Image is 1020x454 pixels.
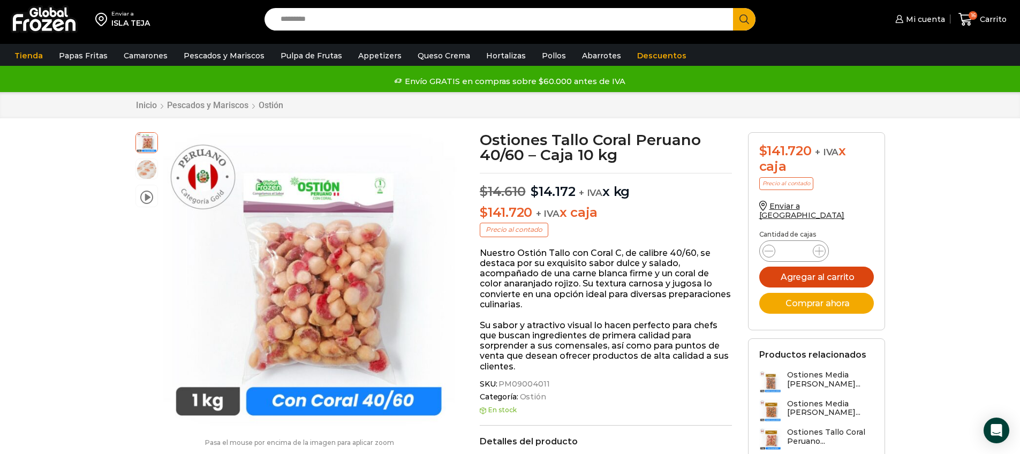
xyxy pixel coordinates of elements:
button: Agregar al carrito [759,267,874,287]
a: Ostiones Media [PERSON_NAME]... [759,370,874,394]
a: Ostión [258,100,284,110]
p: En stock [480,406,732,414]
span: + IVA [815,147,838,157]
span: $ [480,205,488,220]
p: Precio al contado [759,177,813,190]
h3: Ostiones Media [PERSON_NAME]... [787,370,874,389]
span: 16 [969,11,977,20]
a: Pescados y Mariscos [178,46,270,66]
a: Tienda [9,46,48,66]
a: Inicio [135,100,157,110]
a: Queso Crema [412,46,475,66]
img: address-field-icon.svg [95,10,111,28]
a: Papas Fritas [54,46,113,66]
span: $ [480,184,488,199]
a: Abarrotes [577,46,626,66]
button: Comprar ahora [759,293,874,314]
h2: Productos relacionados [759,350,866,360]
span: SKU: [480,380,732,389]
a: Ostiones Media [PERSON_NAME]... [759,399,874,422]
bdi: 141.720 [759,143,812,158]
input: Product quantity [784,244,804,259]
div: x caja [759,143,874,175]
h3: Ostiones Media [PERSON_NAME]... [787,399,874,418]
span: con coral 40:60 [136,131,157,153]
a: Pulpa de Frutas [275,46,347,66]
p: Cantidad de cajas [759,231,874,238]
nav: Breadcrumb [135,100,284,110]
p: Precio al contado [480,223,548,237]
p: x kg [480,173,732,200]
p: x caja [480,205,732,221]
a: Camarones [118,46,173,66]
a: Hortalizas [481,46,531,66]
span: + IVA [579,187,602,198]
span: + IVA [536,208,560,219]
a: Pescados y Mariscos [167,100,249,110]
span: $ [759,143,767,158]
div: Open Intercom Messenger [984,418,1009,443]
span: Carrito [977,14,1007,25]
a: Descuentos [632,46,692,66]
p: Nuestro Ostión Tallo con Coral C, de calibre 40/60, se destaca por su exquisito sabor dulce y sal... [480,248,732,309]
span: PM09004011 [497,380,550,389]
h2: Detalles del producto [480,436,732,447]
bdi: 14.172 [531,184,575,199]
a: Appetizers [353,46,407,66]
span: $ [531,184,539,199]
p: Pasa el mouse por encima de la imagen para aplicar zoom [135,439,464,447]
div: Enviar a [111,10,150,18]
span: ostion tallo coral [136,159,157,180]
a: 16 Carrito [956,7,1009,32]
h1: Ostiones Tallo Coral Peruano 40/60 – Caja 10 kg [480,132,732,162]
a: Ostiones Tallo Coral Peruano... [759,428,874,451]
span: Categoría: [480,392,732,402]
h3: Ostiones Tallo Coral Peruano... [787,428,874,446]
span: Mi cuenta [903,14,945,25]
button: Search button [733,8,755,31]
div: ISLA TEJA [111,18,150,28]
p: Su sabor y atractivo visual lo hacen perfecto para chefs que buscan ingredientes de primera calid... [480,320,732,372]
bdi: 141.720 [480,205,532,220]
a: Pollos [537,46,571,66]
bdi: 14.610 [480,184,525,199]
a: Ostión [518,392,546,402]
a: Enviar a [GEOGRAPHIC_DATA] [759,201,845,220]
a: Mi cuenta [893,9,945,30]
